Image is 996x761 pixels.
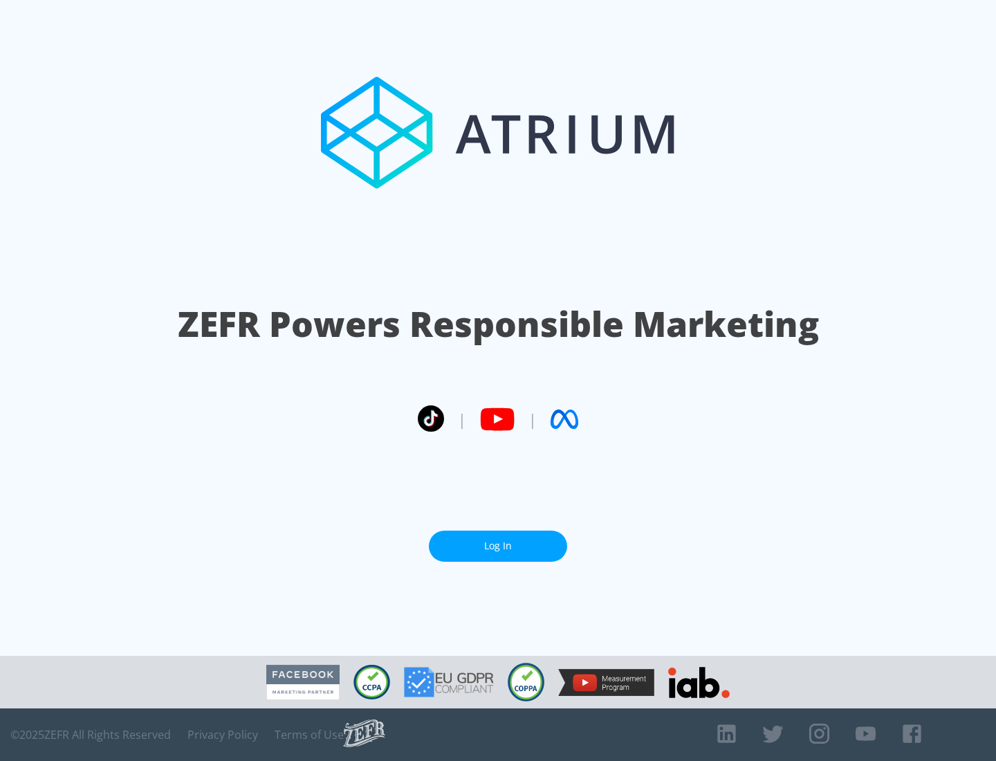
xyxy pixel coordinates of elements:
span: © 2025 ZEFR All Rights Reserved [10,728,171,742]
img: COPPA Compliant [508,663,544,702]
img: IAB [668,667,730,698]
h1: ZEFR Powers Responsible Marketing [178,300,819,348]
img: CCPA Compliant [353,665,390,699]
span: | [458,409,466,430]
a: Terms of Use [275,728,344,742]
img: YouTube Measurement Program [558,669,654,696]
img: GDPR Compliant [404,667,494,697]
img: Facebook Marketing Partner [266,665,340,700]
span: | [528,409,537,430]
a: Privacy Policy [187,728,258,742]
a: Log In [429,531,567,562]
